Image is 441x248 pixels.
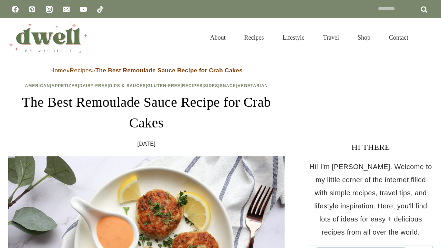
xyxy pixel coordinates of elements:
[76,2,90,16] a: YouTube
[220,83,236,88] a: Snack
[109,83,146,88] a: Dips & Sauces
[309,160,433,239] p: Hi! I'm [PERSON_NAME]. Welcome to my little corner of the internet filled with simple recipes, tr...
[348,25,380,50] a: Shop
[59,2,73,16] a: Email
[93,2,107,16] a: TikTok
[8,22,88,53] img: DWELL by michelle
[235,25,273,50] a: Recipes
[25,83,268,88] span: | | | | | | | |
[42,2,56,16] a: Instagram
[8,2,22,16] a: Facebook
[70,67,92,74] a: Recipes
[95,67,243,74] strong: The Best Remoulade Sauce Recipe for Crab Cakes
[137,139,156,149] time: [DATE]
[380,25,418,50] a: Contact
[273,25,314,50] a: Lifestyle
[79,83,107,88] a: Dairy-Free
[25,2,39,16] a: Pinterest
[8,92,285,133] h1: The Best Remoulade Sauce Recipe for Crab Cakes
[201,25,418,50] nav: Primary Navigation
[314,25,348,50] a: Travel
[204,83,218,88] a: Sides
[201,25,235,50] a: About
[309,141,433,153] h3: HI THERE
[147,83,181,88] a: Gluten-Free
[238,83,268,88] a: Vegetarian
[52,83,78,88] a: Appetizer
[50,67,66,74] a: Home
[25,83,50,88] a: American
[50,67,243,74] span: » »
[182,83,203,88] a: Recipes
[421,32,433,43] button: View Search Form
